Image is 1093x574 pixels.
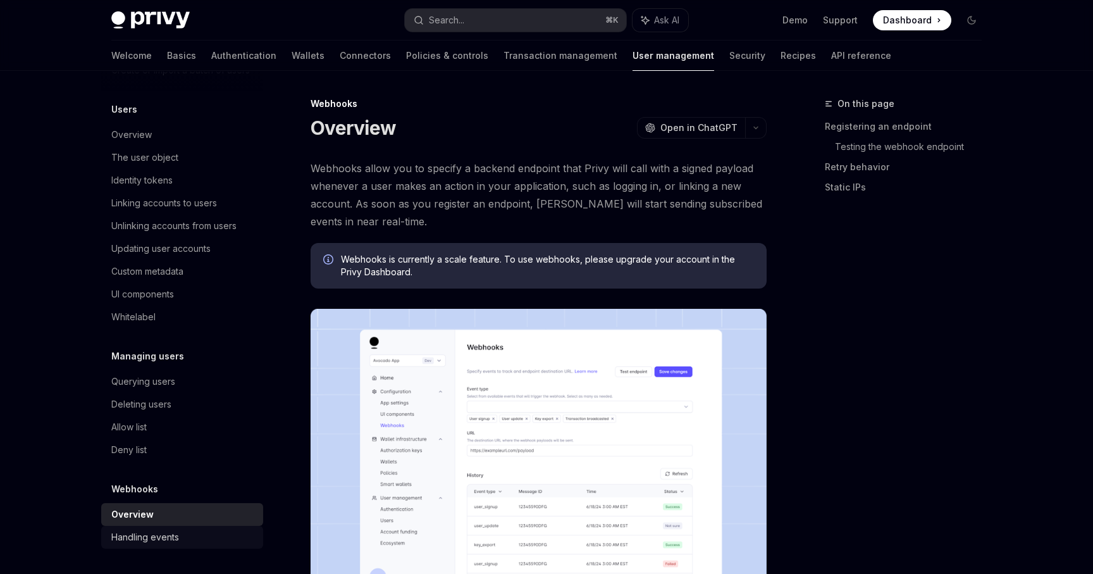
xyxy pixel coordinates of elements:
a: Policies & controls [406,41,488,71]
div: Custom metadata [111,264,183,279]
div: Identity tokens [111,173,173,188]
div: The user object [111,150,178,165]
a: Support [823,14,858,27]
a: Authentication [211,41,276,71]
div: Search... [429,13,464,28]
div: Unlinking accounts from users [111,218,237,234]
a: Deny list [101,439,263,461]
div: Whitelabel [111,309,156,325]
button: Search...⌘K [405,9,626,32]
a: Overview [101,503,263,526]
a: Custom metadata [101,260,263,283]
a: Querying users [101,370,263,393]
div: Webhooks [311,97,767,110]
a: Static IPs [825,177,992,197]
div: UI components [111,287,174,302]
a: Unlinking accounts from users [101,215,263,237]
a: Identity tokens [101,169,263,192]
a: Transaction management [503,41,617,71]
span: Webhooks allow you to specify a backend endpoint that Privy will call with a signed payload whene... [311,159,767,230]
button: Toggle dark mode [961,10,982,30]
h5: Webhooks [111,482,158,497]
div: Querying users [111,374,175,389]
h5: Managing users [111,349,184,364]
div: Overview [111,127,152,142]
a: UI components [101,283,263,306]
a: The user object [101,146,263,169]
a: Testing the webhook endpoint [835,137,992,157]
a: Overview [101,123,263,146]
a: Linking accounts to users [101,192,263,215]
div: Linking accounts to users [111,196,217,211]
div: Overview [111,507,154,522]
a: Handling events [101,526,263,549]
span: Webhooks is currently a scale feature. To use webhooks, please upgrade your account in the Privy ... [341,253,754,278]
a: Welcome [111,41,152,71]
a: Registering an endpoint [825,116,992,137]
button: Ask AI [633,9,688,32]
span: On this page [837,96,894,111]
a: Retry behavior [825,157,992,177]
div: Deleting users [111,397,171,412]
a: Recipes [781,41,816,71]
div: Handling events [111,530,179,545]
a: Updating user accounts [101,237,263,260]
a: Dashboard [873,10,951,30]
a: API reference [831,41,891,71]
span: Ask AI [654,14,679,27]
a: Whitelabel [101,306,263,328]
a: Deleting users [101,393,263,416]
a: User management [633,41,714,71]
button: Open in ChatGPT [637,117,745,139]
a: Allow list [101,416,263,439]
div: Updating user accounts [111,241,211,256]
span: ⌘ K [605,15,619,25]
a: Demo [782,14,808,27]
h1: Overview [311,116,396,139]
div: Allow list [111,420,147,435]
a: Security [729,41,765,71]
span: Dashboard [883,14,932,27]
svg: Info [323,254,336,267]
img: dark logo [111,11,190,29]
span: Open in ChatGPT [660,122,738,134]
a: Connectors [340,41,391,71]
h5: Users [111,102,137,117]
a: Basics [167,41,196,71]
div: Deny list [111,442,147,458]
a: Wallets [292,41,324,71]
